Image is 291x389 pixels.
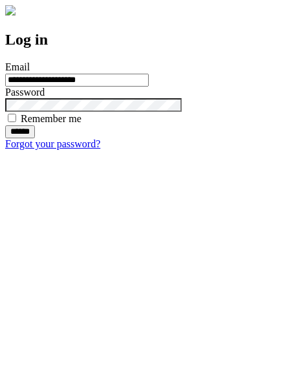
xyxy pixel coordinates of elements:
label: Password [5,87,45,98]
label: Remember me [21,113,81,124]
h2: Log in [5,31,286,48]
a: Forgot your password? [5,138,100,149]
label: Email [5,61,30,72]
img: logo-4e3dc11c47720685a147b03b5a06dd966a58ff35d612b21f08c02c0306f2b779.png [5,5,16,16]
